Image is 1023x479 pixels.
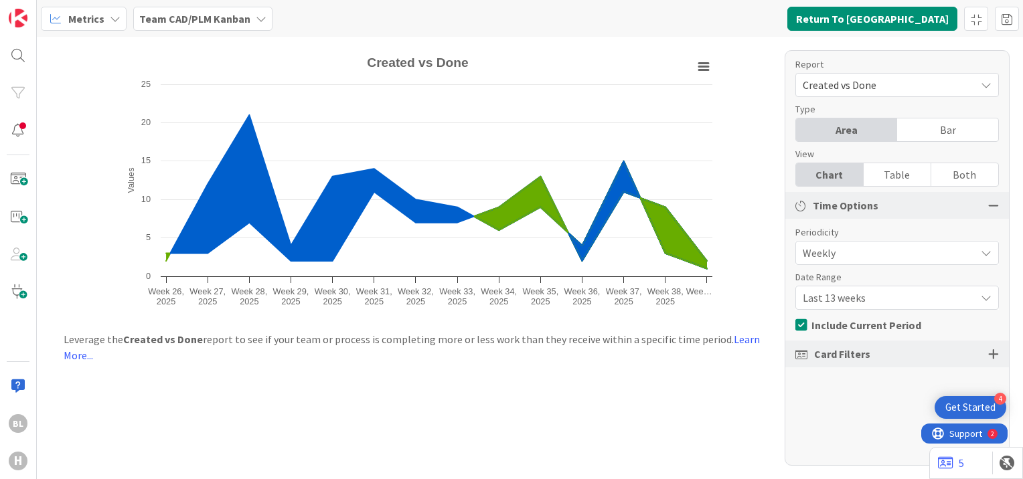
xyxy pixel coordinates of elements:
span: Metrics [68,11,104,27]
button: Return To [GEOGRAPHIC_DATA] [787,7,957,31]
div: Chart [796,163,864,186]
span: Created vs Done [803,76,969,94]
text: 0 [145,271,150,281]
div: H [9,452,27,470]
span: Card Filters [814,346,870,362]
text: Values [126,167,136,193]
text: Week 30, 2025 [314,286,350,306]
text: 20 [141,117,150,127]
span: Last 13 weeks [803,288,969,307]
b: Team CAD/PLM Kanban [139,12,250,25]
text: Week 27, 2025 [189,286,226,306]
text: 5 [145,232,150,242]
img: Visit kanbanzone.com [9,9,27,27]
text: Week 26, 2025 [148,286,184,306]
text: Week 28, 2025 [231,286,267,306]
text: Week 38, 2025 [647,286,683,306]
div: Bar [897,118,998,141]
div: BL [9,414,27,433]
text: Wee… [686,286,712,296]
text: 25 [141,79,150,89]
a: 5 [938,455,964,471]
div: Report [795,58,986,72]
span: Time Options [813,197,878,213]
text: Week 36, 2025 [564,286,600,306]
div: Periodicity [795,225,986,239]
text: Week 37, 2025 [605,286,641,306]
div: Leverage the report to see if your team or process is completing more or less work than they rece... [37,331,798,363]
button: Include Current Period [795,315,921,335]
div: 4 [994,393,1006,405]
text: Created vs Done [367,56,469,70]
text: Week 32, 2025 [398,286,434,306]
svg: Created vs Done [116,50,719,318]
text: 15 [141,155,150,165]
text: Week 33, 2025 [439,286,475,306]
span: Weekly [803,244,969,262]
div: Get Started [945,401,996,414]
div: Table [864,163,931,186]
div: Open Get Started checklist, remaining modules: 4 [935,396,1006,419]
text: 10 [141,194,150,204]
div: Date Range [795,270,986,284]
div: 2 [70,5,73,16]
div: Area [796,118,897,141]
div: Type [795,102,986,116]
div: View [795,147,986,161]
div: Both [931,163,998,186]
text: Week 34, 2025 [481,286,517,306]
text: Week 31, 2025 [356,286,392,306]
text: Week 35, 2025 [522,286,558,306]
span: Support [28,2,61,18]
b: Created vs Done [123,332,203,346]
text: Week 29, 2025 [272,286,309,306]
span: Include Current Period [811,315,921,335]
